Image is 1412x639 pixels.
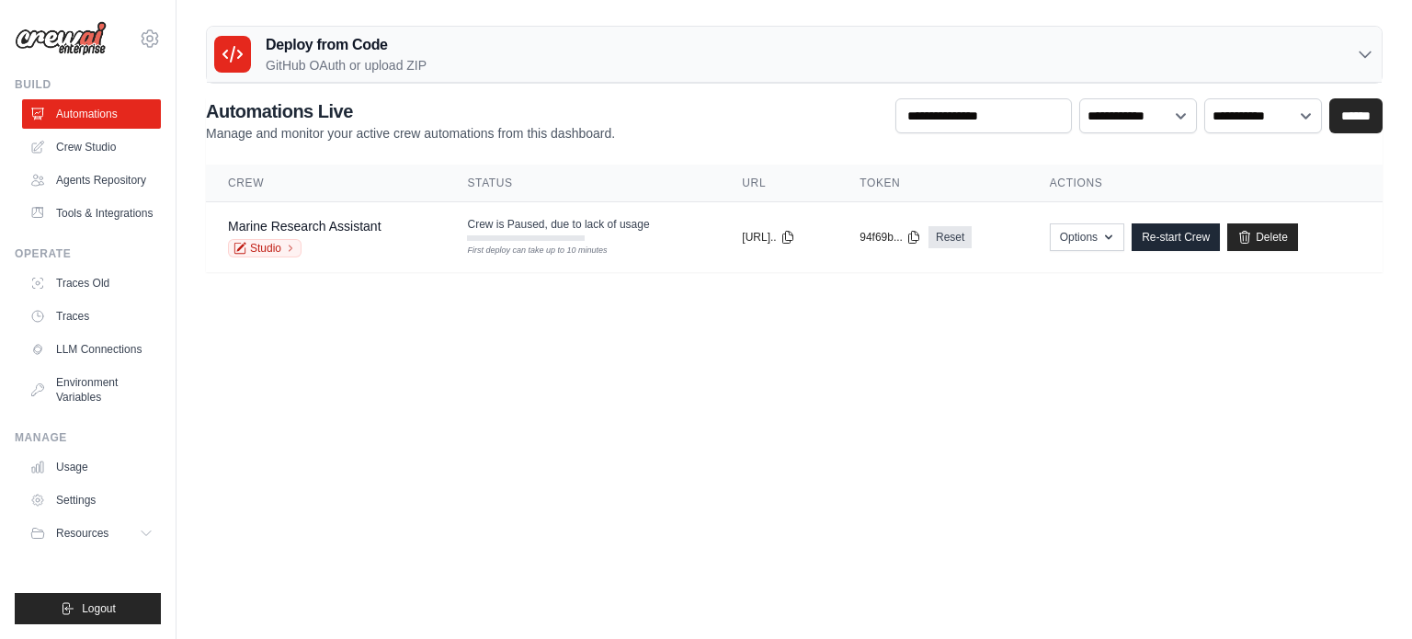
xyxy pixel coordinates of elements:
[928,226,972,248] a: Reset
[15,77,161,92] div: Build
[228,219,381,234] a: Marine Research Assistant
[445,165,720,202] th: Status
[860,230,921,245] button: 94f69b...
[266,56,427,74] p: GitHub OAuth or upload ZIP
[15,593,161,624] button: Logout
[228,239,302,257] a: Studio
[22,132,161,162] a: Crew Studio
[15,246,161,261] div: Operate
[206,165,445,202] th: Crew
[720,165,837,202] th: URL
[1028,165,1383,202] th: Actions
[15,430,161,445] div: Manage
[837,165,1028,202] th: Token
[22,519,161,548] button: Resources
[1227,223,1298,251] a: Delete
[467,217,649,232] span: Crew is Paused, due to lack of usage
[22,268,161,298] a: Traces Old
[56,526,108,541] span: Resources
[22,165,161,195] a: Agents Repository
[206,98,615,124] h2: Automations Live
[22,335,161,364] a: LLM Connections
[266,34,427,56] h3: Deploy from Code
[206,124,615,143] p: Manage and monitor your active crew automations from this dashboard.
[22,199,161,228] a: Tools & Integrations
[82,601,116,616] span: Logout
[22,302,161,331] a: Traces
[22,485,161,515] a: Settings
[467,245,585,257] div: First deploy can take up to 10 minutes
[1132,223,1220,251] a: Re-start Crew
[22,452,161,482] a: Usage
[22,368,161,412] a: Environment Variables
[1050,223,1124,251] button: Options
[15,21,107,56] img: Logo
[22,99,161,129] a: Automations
